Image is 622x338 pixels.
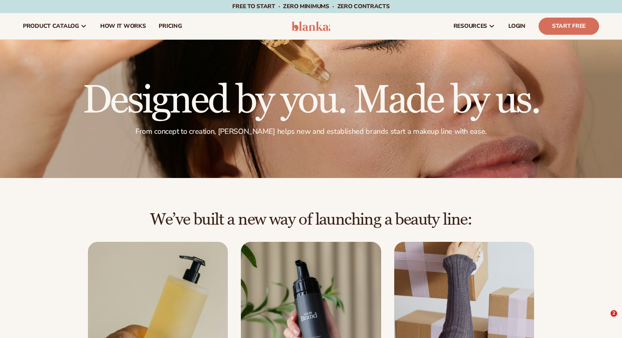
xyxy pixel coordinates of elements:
[23,23,79,29] span: product catalog
[94,13,153,39] a: How It Works
[100,23,146,29] span: How It Works
[611,310,617,317] span: 2
[23,211,599,229] h2: We’ve built a new way of launching a beauty line:
[232,2,389,10] span: Free to start · ZERO minimums · ZERO contracts
[508,23,525,29] span: LOGIN
[594,310,613,330] iframe: Intercom live chat
[159,23,182,29] span: pricing
[539,18,599,35] a: Start Free
[502,13,532,39] a: LOGIN
[447,13,502,39] a: resources
[83,127,539,136] p: From concept to creation, [PERSON_NAME] helps new and established brands start a makeup line with...
[292,21,330,31] img: logo
[83,81,539,120] h1: Designed by you. Made by us.
[16,13,94,39] a: product catalog
[454,23,487,29] span: resources
[152,13,188,39] a: pricing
